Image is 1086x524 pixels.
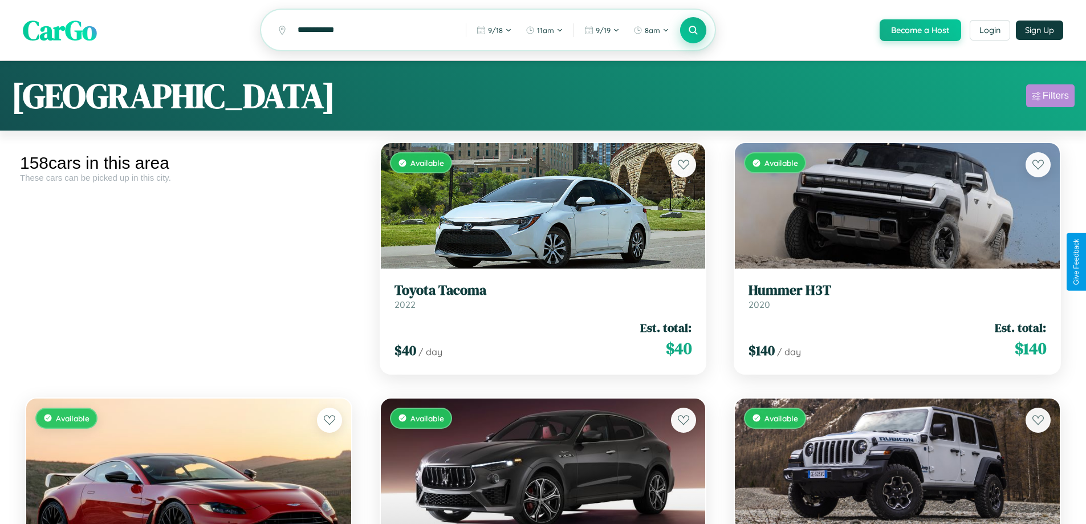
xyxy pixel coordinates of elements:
button: 9/18 [471,21,518,39]
span: Available [410,413,444,423]
button: 9/19 [579,21,625,39]
button: Login [970,20,1010,40]
div: 158 cars in this area [20,153,357,173]
span: Est. total: [995,319,1046,336]
span: $ 40 [394,341,416,360]
button: Sign Up [1016,21,1063,40]
span: 9 / 19 [596,26,611,35]
span: $ 140 [1015,337,1046,360]
button: Filters [1026,84,1075,107]
h1: [GEOGRAPHIC_DATA] [11,72,335,119]
span: 2022 [394,299,416,310]
span: 9 / 18 [488,26,503,35]
span: Available [410,158,444,168]
span: Available [764,413,798,423]
span: $ 140 [749,341,775,360]
h3: Hummer H3T [749,282,1046,299]
div: These cars can be picked up in this city. [20,173,357,182]
span: 2020 [749,299,770,310]
button: Become a Host [880,19,961,41]
h3: Toyota Tacoma [394,282,692,299]
a: Hummer H3T2020 [749,282,1046,310]
div: Give Feedback [1072,239,1080,285]
span: 11am [537,26,554,35]
span: Available [764,158,798,168]
span: / day [777,346,801,358]
span: Est. total: [640,319,692,336]
a: Toyota Tacoma2022 [394,282,692,310]
div: Filters [1043,90,1069,101]
span: 8am [645,26,660,35]
span: Available [56,413,90,423]
span: / day [418,346,442,358]
span: $ 40 [666,337,692,360]
span: CarGo [23,11,97,49]
button: 8am [628,21,675,39]
button: 11am [520,21,569,39]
